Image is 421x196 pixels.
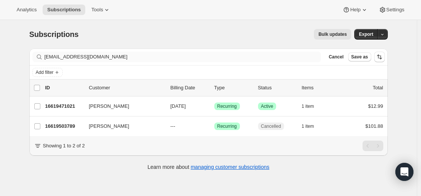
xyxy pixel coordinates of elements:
[45,101,383,112] div: 16619471021[PERSON_NAME][DATE]SuccessRecurringSuccessActive1 item$12.99
[89,122,129,130] span: [PERSON_NAME]
[217,123,237,129] span: Recurring
[329,54,343,60] span: Cancel
[374,5,409,15] button: Settings
[45,84,83,92] p: ID
[302,101,323,112] button: 1 item
[314,29,351,40] button: Bulk updates
[45,121,383,132] div: 16619503789[PERSON_NAME]---SuccessRecurringCancelled1 item$101.88
[36,69,54,75] span: Add filter
[326,52,346,61] button: Cancel
[45,84,383,92] div: IDCustomerBilling DateTypeStatusItemsTotal
[171,123,175,129] span: ---
[368,103,383,109] span: $12.99
[171,103,186,109] span: [DATE]
[302,123,314,129] span: 1 item
[148,163,269,171] p: Learn more about
[45,103,83,110] p: 16619471021
[45,52,321,62] input: Filter subscribers
[374,52,385,62] button: Sort the results
[214,84,252,92] div: Type
[302,84,340,92] div: Items
[85,120,160,132] button: [PERSON_NAME]
[47,7,81,13] span: Subscriptions
[17,7,37,13] span: Analytics
[302,103,314,109] span: 1 item
[354,29,378,40] button: Export
[373,84,383,92] p: Total
[89,103,129,110] span: [PERSON_NAME]
[338,5,372,15] button: Help
[191,164,269,170] a: managing customer subscriptions
[302,121,323,132] button: 1 item
[386,7,404,13] span: Settings
[43,5,85,15] button: Subscriptions
[366,123,383,129] span: $101.88
[261,103,273,109] span: Active
[261,123,281,129] span: Cancelled
[29,30,79,38] span: Subscriptions
[318,31,347,37] span: Bulk updates
[359,31,373,37] span: Export
[351,54,368,60] span: Save as
[395,163,413,181] div: Open Intercom Messenger
[91,7,103,13] span: Tools
[43,142,85,150] p: Showing 1 to 2 of 2
[45,122,83,130] p: 16619503789
[89,84,164,92] p: Customer
[12,5,41,15] button: Analytics
[258,84,296,92] p: Status
[85,100,160,112] button: [PERSON_NAME]
[348,52,371,61] button: Save as
[363,141,383,151] nav: Pagination
[171,84,208,92] p: Billing Date
[350,7,360,13] span: Help
[87,5,115,15] button: Tools
[217,103,237,109] span: Recurring
[32,68,63,77] button: Add filter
